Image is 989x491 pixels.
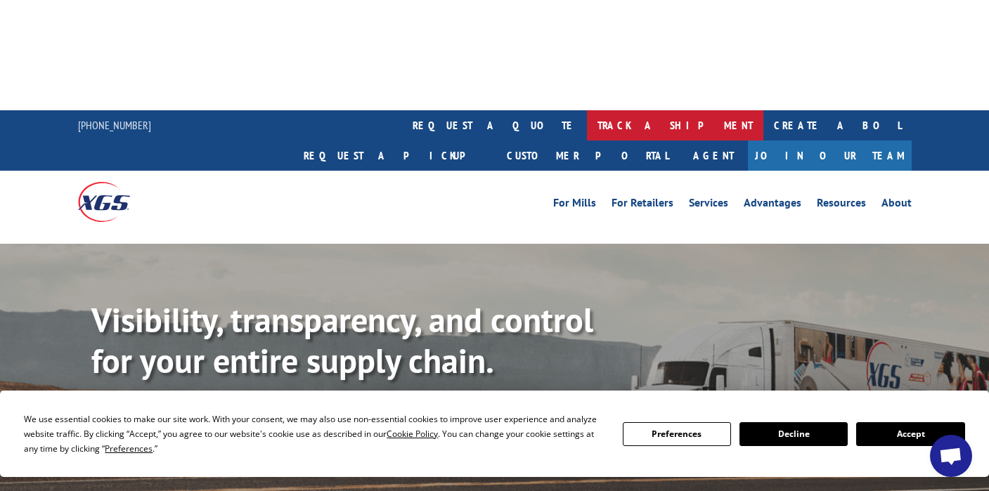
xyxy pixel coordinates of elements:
[623,422,731,446] button: Preferences
[744,197,801,213] a: Advantages
[553,197,596,213] a: For Mills
[748,140,912,171] a: Join Our Team
[496,140,679,171] a: Customer Portal
[402,110,587,140] a: request a quote
[91,298,593,382] b: Visibility, transparency, and control for your entire supply chain.
[679,140,748,171] a: Agent
[612,197,673,213] a: For Retailers
[856,422,964,446] button: Accept
[930,435,972,477] div: Open chat
[763,110,912,140] a: Create a BOL
[293,140,496,171] a: Request a pickup
[689,197,728,213] a: Services
[78,118,151,132] a: [PHONE_NUMBER]
[881,197,912,213] a: About
[817,197,866,213] a: Resources
[739,422,848,446] button: Decline
[587,110,763,140] a: track a shipment
[105,443,153,454] span: Preferences
[387,428,438,440] span: Cookie Policy
[24,412,605,456] div: We use essential cookies to make our site work. With your consent, we may also use non-essential ...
